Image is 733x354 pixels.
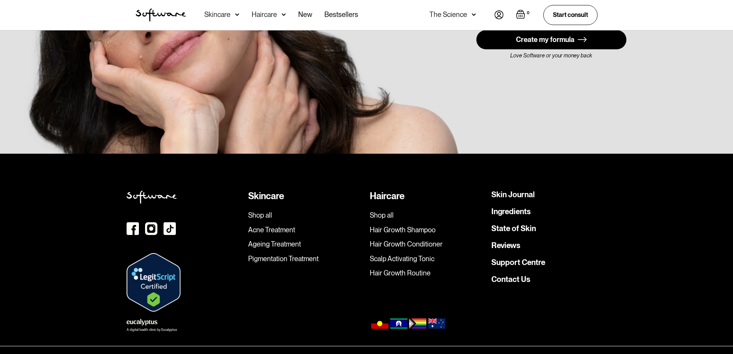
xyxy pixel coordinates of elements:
[248,191,364,202] div: Skincare
[127,318,177,332] a: A digital health clinic by Eucalyptus
[248,255,364,263] a: Pigmentation Treatment
[164,222,176,235] img: TikTok Icon
[127,279,180,285] a: Verify LegitScript Approval for www.skin.software
[370,255,485,263] a: Scalp Activating Tonic
[370,191,485,202] div: Haircare
[491,242,520,249] a: Reviews
[476,52,626,59] div: Love Software or your money back
[370,211,485,220] a: Shop all
[127,329,177,332] div: A digital health clinic by Eucalyptus
[127,253,180,312] img: Verify Approval for www.skin.software
[491,191,535,198] a: Skin Journal
[472,11,476,18] img: arrow down
[370,226,485,234] a: Hair Growth Shampoo
[491,225,536,232] a: State of Skin
[248,211,364,220] a: Shop all
[429,11,467,18] div: The Science
[127,191,177,204] img: Softweare logo
[235,11,239,18] img: arrow down
[145,222,157,235] img: instagram icon
[516,10,531,20] a: Open empty cart
[136,8,186,22] img: Software Logo
[516,36,574,44] div: Create my formula
[476,30,626,49] a: Create my formula
[127,222,139,235] img: Facebook icon
[248,226,364,234] a: Acne Treatment
[491,258,545,266] a: Support Centre
[525,10,531,17] div: 0
[543,5,598,25] a: Start consult
[491,275,530,283] a: Contact Us
[491,208,531,215] a: Ingredients
[370,240,485,248] a: Hair Growth Conditioner
[282,11,286,18] img: arrow down
[248,240,364,248] a: Ageing Treatment
[204,11,230,18] div: Skincare
[370,269,485,277] a: Hair Growth Routine
[136,8,186,22] a: home
[252,11,277,18] div: Haircare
